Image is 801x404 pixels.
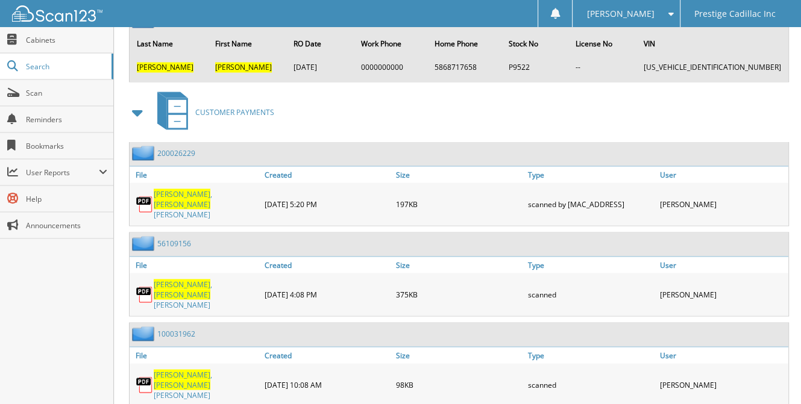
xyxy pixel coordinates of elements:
[131,31,208,56] th: Last Name
[215,62,272,72] span: [PERSON_NAME]
[154,279,259,309] a: [PERSON_NAME],[PERSON_NAME][PERSON_NAME]
[393,256,525,273] a: Size
[136,285,154,303] img: PDF.png
[154,199,210,209] span: [PERSON_NAME]
[525,256,657,273] a: Type
[262,166,394,182] a: Created
[26,35,107,45] span: Cabinets
[656,366,788,403] div: [PERSON_NAME]
[587,10,655,17] span: [PERSON_NAME]
[570,57,636,77] td: --
[154,379,210,390] span: [PERSON_NAME]
[26,220,107,231] span: Announcements
[130,166,262,182] a: File
[638,31,787,56] th: VIN
[209,31,286,56] th: First Name
[26,88,107,98] span: Scan
[136,376,154,394] img: PDF.png
[154,289,210,299] span: [PERSON_NAME]
[136,195,154,213] img: PDF.png
[355,57,427,77] td: 0000000000
[656,166,788,182] a: User
[157,148,195,158] a: 200026229
[393,166,525,182] a: Size
[741,346,801,404] iframe: Chat Widget
[262,276,394,312] div: [DATE] 4:08 PM
[26,141,107,151] span: Bookmarks
[157,238,191,248] a: 56109156
[503,57,568,77] td: P9522
[525,276,657,312] div: scanned
[150,88,274,135] a: CUSTOMER PAYMENTS
[656,185,788,222] div: [PERSON_NAME]
[132,235,157,250] img: folder2.png
[525,347,657,363] a: Type
[393,185,525,222] div: 197KB
[137,62,193,72] span: [PERSON_NAME]
[154,369,210,379] span: [PERSON_NAME]
[154,279,210,289] span: [PERSON_NAME]
[355,31,427,56] th: Work Phone
[638,57,787,77] td: [US_VEHICLE_IDENTIFICATION_NUMBER]
[154,188,259,219] a: [PERSON_NAME],[PERSON_NAME][PERSON_NAME]
[262,185,394,222] div: [DATE] 5:20 PM
[262,366,394,403] div: [DATE] 10:08 AM
[132,326,157,341] img: folder2.png
[656,347,788,363] a: User
[132,145,157,160] img: folder2.png
[154,188,210,199] span: [PERSON_NAME]
[503,31,568,56] th: Stock No
[287,57,354,77] td: [DATE]
[656,276,788,312] div: [PERSON_NAME]
[393,276,525,312] div: 375KB
[393,347,525,363] a: Size
[26,167,99,178] span: User Reports
[570,31,636,56] th: License No
[525,185,657,222] div: scanned by [MAC_ADDRESS]
[26,114,107,125] span: Reminders
[130,256,262,273] a: File
[393,366,525,403] div: 98KB
[26,194,107,204] span: Help
[429,57,501,77] td: 5868717658
[157,328,195,338] a: 100031962
[12,5,102,22] img: scan123-logo-white.svg
[525,366,657,403] div: scanned
[26,61,105,72] span: Search
[262,347,394,363] a: Created
[656,256,788,273] a: User
[154,369,259,400] a: [PERSON_NAME],[PERSON_NAME][PERSON_NAME]
[525,166,657,182] a: Type
[195,107,274,117] span: CUSTOMER PAYMENTS
[262,256,394,273] a: Created
[287,31,354,56] th: RO Date
[694,10,776,17] span: Prestige Cadillac Inc
[429,31,501,56] th: Home Phone
[130,347,262,363] a: File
